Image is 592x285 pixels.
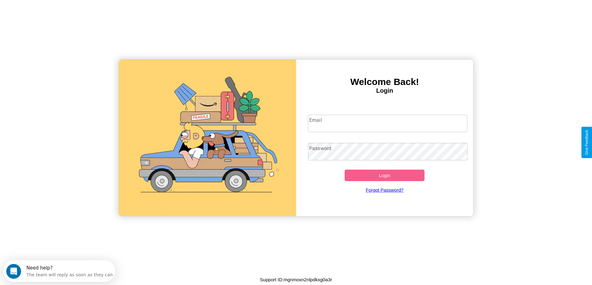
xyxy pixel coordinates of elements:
[345,170,424,181] button: Login
[23,5,110,10] div: Need help?
[6,264,21,279] iframe: Intercom live chat
[305,181,464,199] a: Forgot Password?
[119,60,296,216] img: gif
[260,275,332,284] p: Support ID: mgnmoxn2nlpdkxg0a3r
[585,130,589,155] div: Give Feedback
[296,77,474,87] h3: Welcome Back!
[23,10,110,17] div: The team will reply as soon as they can
[3,260,115,282] iframe: Intercom live chat discovery launcher
[2,2,116,20] div: Open Intercom Messenger
[296,87,474,94] h4: Login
